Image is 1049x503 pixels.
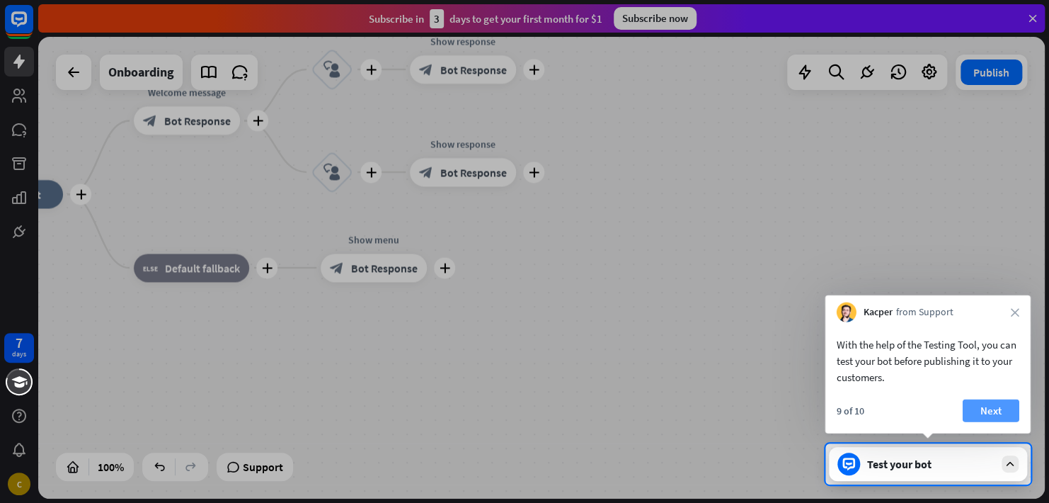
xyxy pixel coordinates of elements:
div: With the help of the Testing Tool, you can test your bot before publishing it to your customers. [837,337,1019,385]
span: Kacper [864,305,893,320]
i: close [1011,308,1019,317]
div: Test your bot [867,457,994,471]
button: Next [963,400,1019,422]
div: 9 of 10 [837,405,864,417]
span: from Support [896,305,953,320]
button: Open LiveChat chat widget [11,6,54,48]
